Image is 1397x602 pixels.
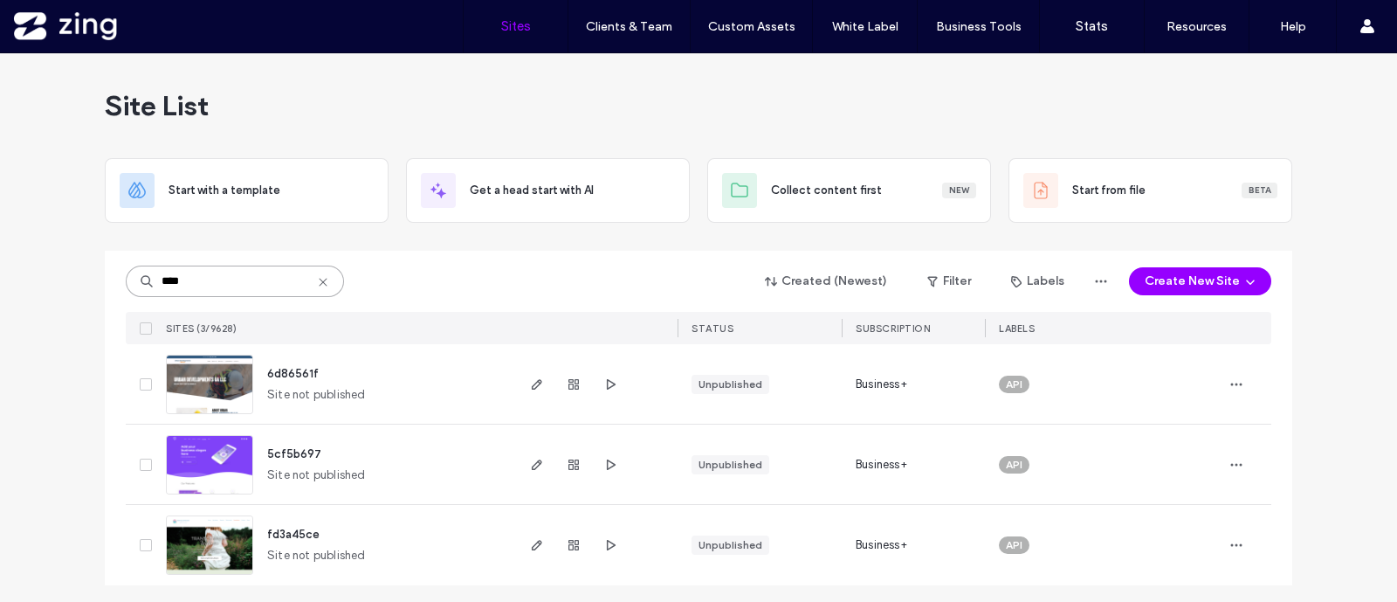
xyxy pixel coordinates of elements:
[832,19,898,34] label: White Label
[999,322,1035,335] span: LABELS
[856,322,930,335] span: SUBSCRIPTION
[1166,19,1227,34] label: Resources
[1076,18,1108,34] label: Stats
[1242,183,1277,198] div: Beta
[267,528,320,541] a: fd3a45ce
[698,377,762,392] div: Unpublished
[856,376,907,393] span: Business+
[586,19,672,34] label: Clients & Team
[38,12,86,28] span: Ayuda
[406,158,690,223] div: Get a head start with AI
[267,386,366,404] span: Site not published
[1006,377,1022,392] span: API
[910,267,988,295] button: Filter
[169,182,280,199] span: Start with a template
[856,536,907,554] span: Business+
[1129,267,1271,295] button: Create New Site
[1072,182,1146,199] span: Start from file
[707,158,991,223] div: Collect content firstNew
[856,456,907,474] span: Business+
[105,88,209,123] span: Site List
[1280,19,1306,34] label: Help
[1008,158,1292,223] div: Start from fileBeta
[166,322,237,335] span: SITES (3/9628)
[267,467,366,484] span: Site not published
[692,322,733,335] span: STATUS
[501,18,531,34] label: Sites
[771,182,882,199] span: Collect content first
[1006,457,1022,473] span: API
[995,267,1080,295] button: Labels
[267,447,321,460] a: 5cf5b697
[936,19,1022,34] label: Business Tools
[1006,537,1022,553] span: API
[698,537,762,553] div: Unpublished
[942,183,976,198] div: New
[267,367,319,380] a: 6d86561f
[698,457,762,473] div: Unpublished
[470,182,594,199] span: Get a head start with AI
[267,547,366,564] span: Site not published
[708,19,795,34] label: Custom Assets
[750,267,903,295] button: Created (Newest)
[105,158,389,223] div: Start with a template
